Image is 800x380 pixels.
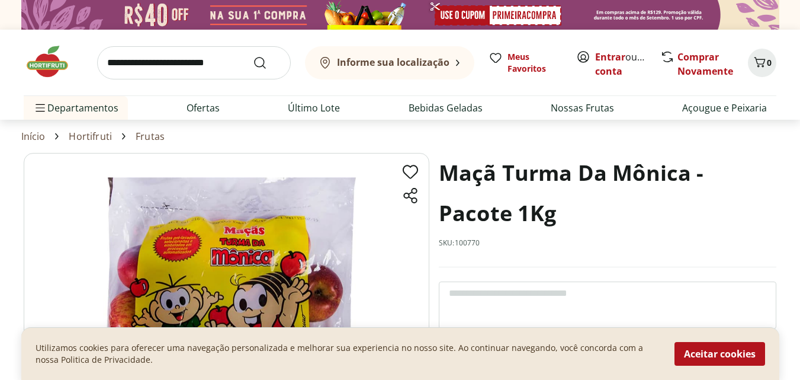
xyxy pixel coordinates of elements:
input: search [97,46,291,79]
p: Utilizamos cookies para oferecer uma navegação personalizada e melhorar sua experiencia no nosso ... [36,342,660,366]
b: Informe sua localização [337,56,449,69]
button: Menu [33,94,47,122]
a: Criar conta [595,50,660,78]
span: Meus Favoritos [507,51,562,75]
a: Meus Favoritos [489,51,562,75]
a: Hortifruti [69,131,112,142]
span: ou [595,50,648,78]
img: Hortifruti [24,44,83,79]
a: Entrar [595,50,625,63]
button: Aceitar cookies [674,342,765,366]
a: Açougue e Peixaria [682,101,767,115]
a: Nossas Frutas [551,101,614,115]
a: Bebidas Geladas [409,101,483,115]
a: Último Lote [288,101,340,115]
button: Submit Search [253,56,281,70]
a: Ofertas [187,101,220,115]
button: Informe sua localização [305,46,474,79]
a: Frutas [136,131,165,142]
a: Comprar Novamente [677,50,733,78]
p: SKU: 100770 [439,238,480,248]
span: Departamentos [33,94,118,122]
span: 0 [767,57,772,68]
a: Início [21,131,46,142]
h1: Maçã Turma Da Mônica - Pacote 1Kg [439,153,776,234]
button: Carrinho [748,49,776,77]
